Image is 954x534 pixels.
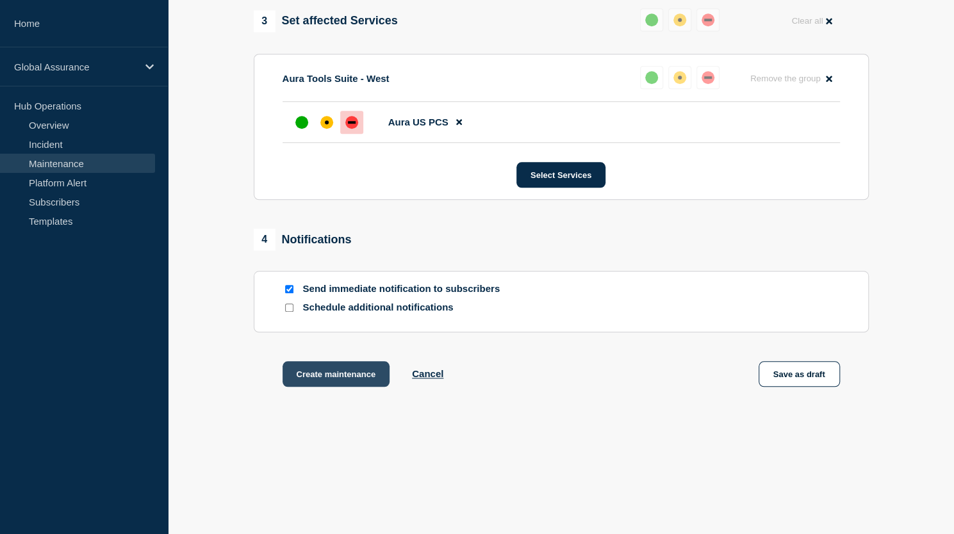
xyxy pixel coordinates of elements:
[14,61,137,72] p: Global Assurance
[283,361,390,387] button: Create maintenance
[640,66,663,89] button: up
[668,8,691,31] button: affected
[645,71,658,84] div: up
[254,10,398,32] div: Set affected Services
[784,8,839,33] button: Clear all
[254,10,276,32] span: 3
[702,71,714,84] div: down
[668,66,691,89] button: affected
[303,283,508,295] p: Send immediate notification to subscribers
[696,66,720,89] button: down
[702,13,714,26] div: down
[516,162,605,188] button: Select Services
[640,8,663,31] button: up
[673,13,686,26] div: affected
[320,116,333,129] div: affected
[283,73,390,84] p: Aura Tools Suite - West
[303,302,508,314] p: Schedule additional notifications
[295,116,308,129] div: up
[696,8,720,31] button: down
[759,361,840,387] button: Save as draft
[673,71,686,84] div: affected
[743,66,840,91] button: Remove the group
[285,303,293,312] input: Schedule additional notifications
[645,13,658,26] div: up
[254,229,276,250] span: 4
[254,229,352,250] div: Notifications
[412,368,443,379] button: Cancel
[285,285,293,293] input: Send immediate notification to subscribers
[345,116,358,129] div: down
[388,117,448,127] span: Aura US PCS
[750,74,821,83] span: Remove the group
